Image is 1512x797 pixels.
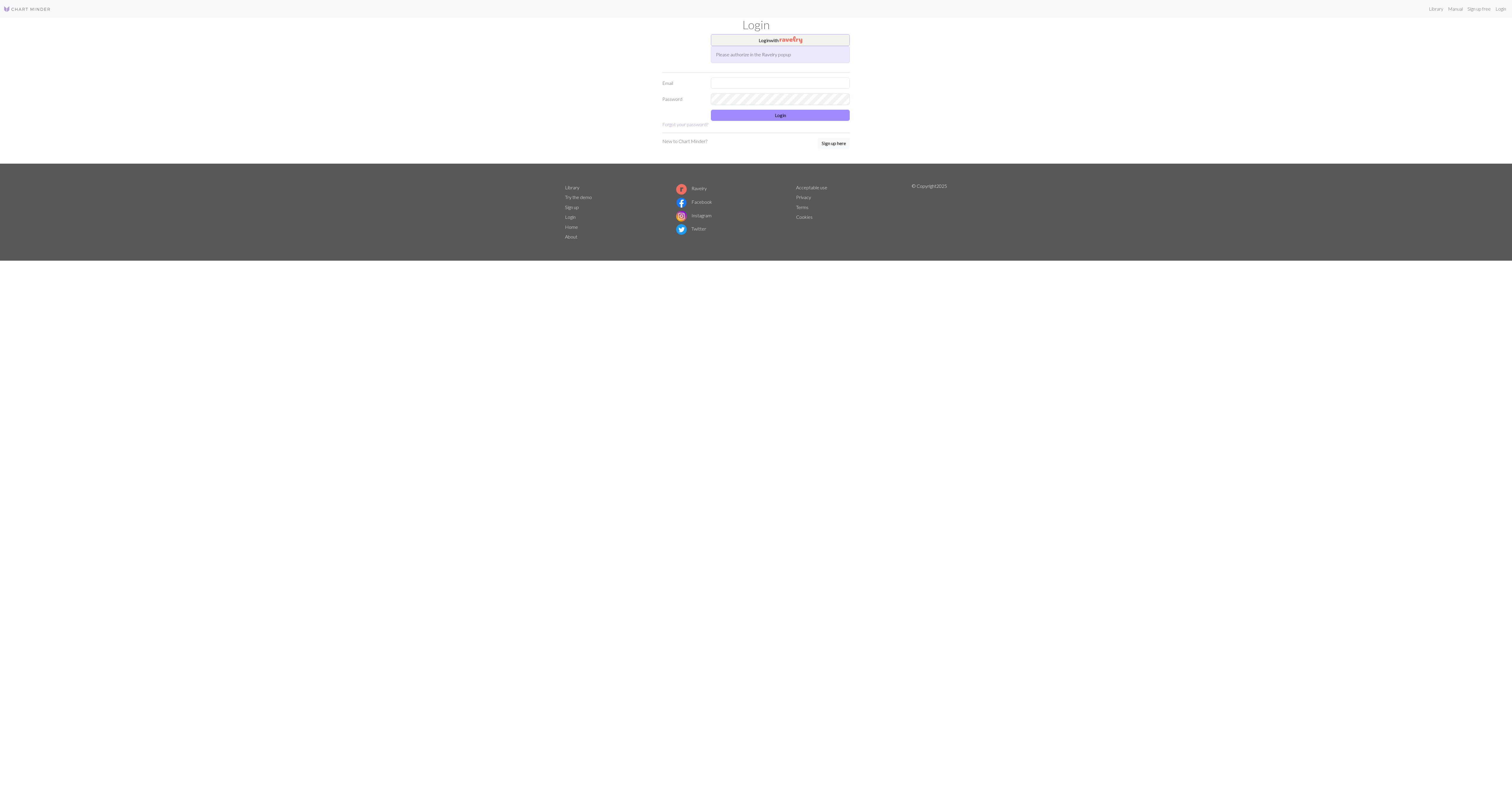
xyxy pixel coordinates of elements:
a: Twitter [676,226,706,231]
a: Terms [796,204,808,210]
button: Login [711,110,850,121]
a: Ravelry [676,185,707,191]
img: Instagram logo [676,211,687,221]
a: Login [565,214,576,220]
a: Instagram [676,213,711,218]
img: Ravelry [780,36,802,43]
label: Email [659,78,707,89]
a: Home [565,224,578,230]
img: Ravelry logo [676,184,687,195]
a: Manual [1446,3,1465,15]
img: Twitter logo [676,224,687,235]
a: Sign up [565,204,579,210]
p: New to Chart Minder? [662,138,707,145]
a: Cookies [796,214,813,220]
button: Sign up here [818,138,850,149]
a: Sign up here [818,138,850,149]
div: Please authorize in the Ravelry popup [711,46,850,63]
a: Try the demo [565,194,592,200]
img: Facebook logo [676,197,687,208]
a: Acceptable use [796,185,827,190]
a: Privacy [796,194,811,200]
a: Library [1427,3,1446,15]
h1: Login [561,18,951,32]
a: About [565,234,577,239]
a: Login [1493,3,1508,15]
p: © Copyright 2025 [912,183,947,242]
img: Logo [4,6,51,13]
a: Forgot your password? [662,121,708,127]
label: Password [659,93,707,105]
a: Sign up free [1465,3,1493,15]
button: Loginwith [711,34,850,46]
a: Library [565,185,579,190]
a: Facebook [676,199,712,205]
